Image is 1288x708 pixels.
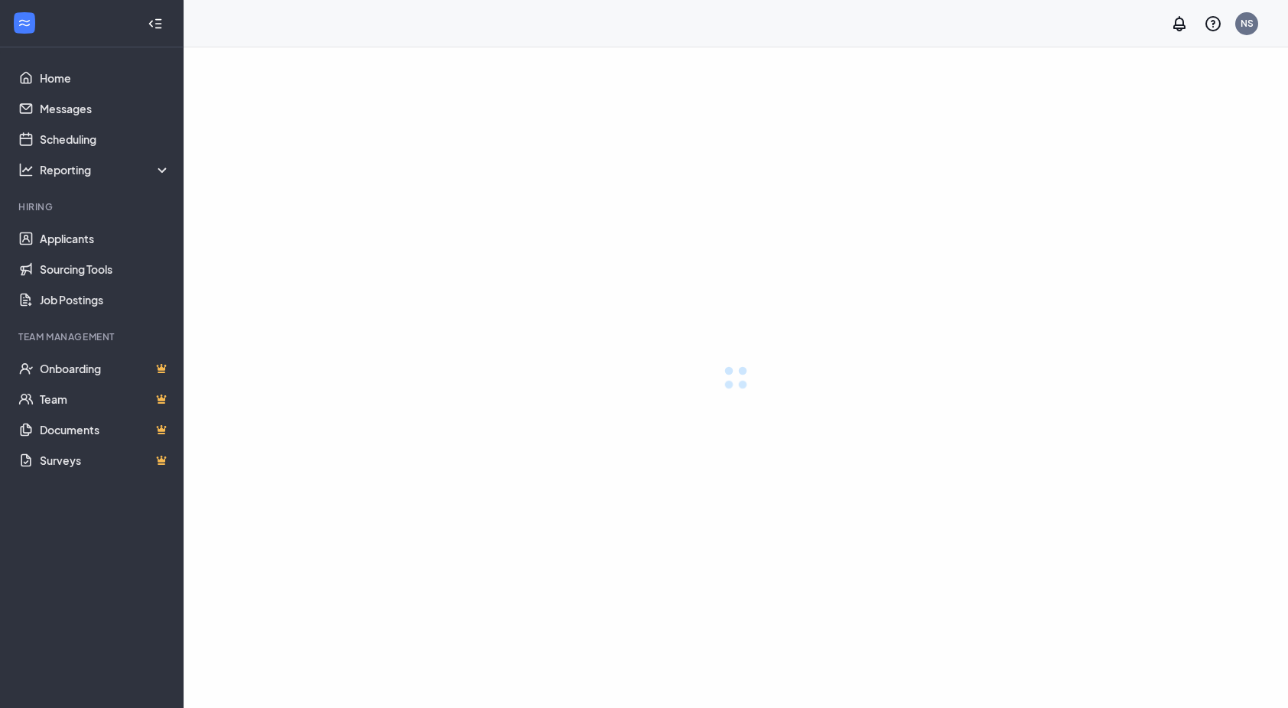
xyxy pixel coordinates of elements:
a: Sourcing Tools [40,254,171,284]
a: Scheduling [40,124,171,154]
svg: Collapse [148,16,163,31]
svg: Analysis [18,162,34,177]
div: NS [1241,17,1254,30]
a: Home [40,63,171,93]
div: Reporting [40,162,171,177]
a: Applicants [40,223,171,254]
a: TeamCrown [40,384,171,414]
div: Team Management [18,330,168,343]
svg: WorkstreamLogo [17,15,32,31]
a: SurveysCrown [40,445,171,476]
a: DocumentsCrown [40,414,171,445]
a: OnboardingCrown [40,353,171,384]
svg: QuestionInfo [1204,15,1222,33]
svg: Notifications [1170,15,1189,33]
a: Messages [40,93,171,124]
div: Hiring [18,200,168,213]
a: Job Postings [40,284,171,315]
